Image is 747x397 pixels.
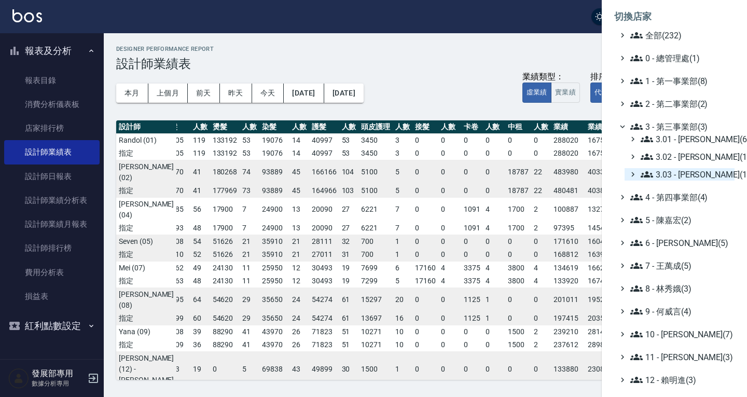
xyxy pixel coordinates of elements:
span: 5 - 陳嘉宏(2) [630,214,730,226]
span: 全部(232) [630,29,730,42]
span: 2 - 第二事業部(2) [630,98,730,110]
li: 切換店家 [614,4,735,29]
span: 1 - 第一事業部(8) [630,75,730,87]
span: 3 - 第三事業部(3) [630,120,730,133]
span: 3.03 - [PERSON_NAME](1) [641,168,730,181]
span: 6 - [PERSON_NAME](5) [630,237,730,249]
span: 9 - 何威言(4) [630,305,730,318]
span: 10 - [PERSON_NAME](7) [630,328,730,340]
span: 11 - [PERSON_NAME](3) [630,351,730,363]
span: 3.01 - [PERSON_NAME](6) [641,133,730,145]
span: 12 - 賴明進(3) [630,374,730,386]
span: 4 - 第四事業部(4) [630,191,730,203]
span: 8 - 林秀娥(3) [630,282,730,295]
span: 0 - 總管理處(1) [630,52,730,64]
span: 7 - 王萬成(5) [630,259,730,272]
span: 3.02 - [PERSON_NAME](1) [641,150,730,163]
